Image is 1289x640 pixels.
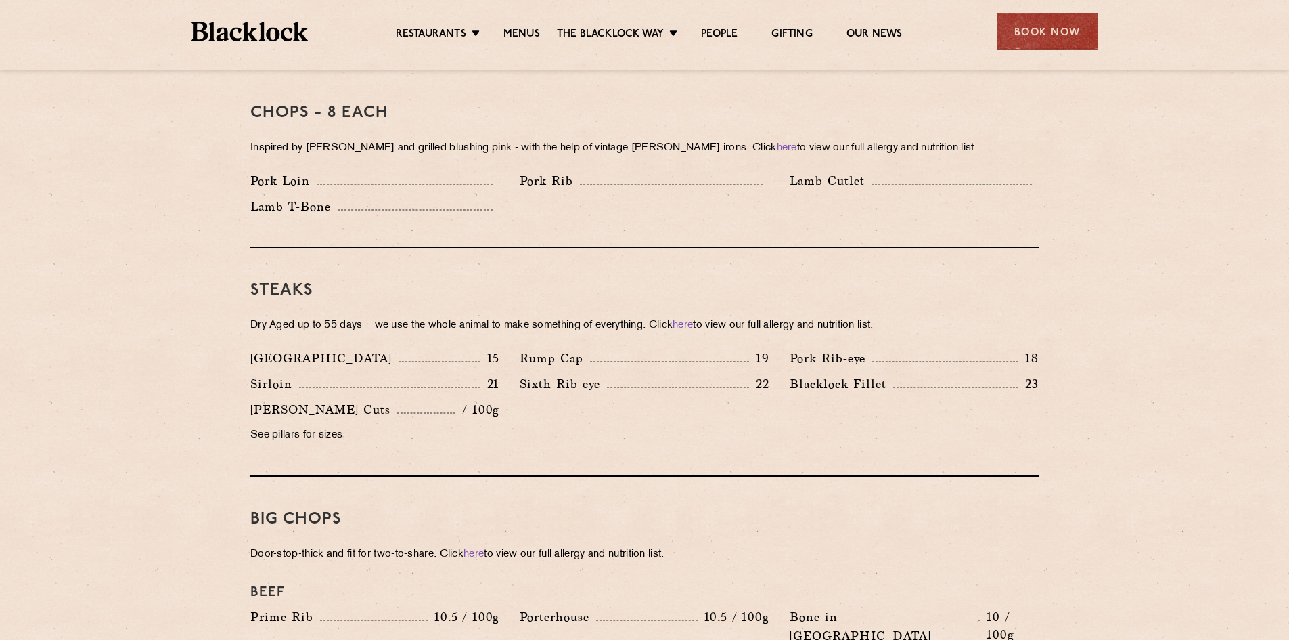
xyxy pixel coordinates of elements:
[1018,349,1039,367] p: 18
[1018,375,1039,393] p: 23
[250,282,1039,299] h3: Steaks
[250,375,299,393] p: Sirloin
[250,400,397,419] p: [PERSON_NAME] Cuts
[250,139,1039,158] p: Inspired by [PERSON_NAME] and grilled blushing pink - with the help of vintage [PERSON_NAME] iron...
[520,349,590,368] p: Rump Cap
[520,375,607,393] p: Sixth Rib-eye
[790,375,893,393] p: Blacklock Fillet
[455,401,499,419] p: / 100g
[250,584,1039,601] h4: Beef
[250,197,338,216] p: Lamb T-Bone
[997,13,1098,50] div: Book Now
[428,608,499,626] p: 10.5 / 100g
[701,28,738,43] a: People
[749,375,769,393] p: 22
[250,545,1039,564] p: Door-stop-thick and fit for two-to-share. Click to view our full allergy and nutrition list.
[250,171,317,190] p: Pork Loin
[191,22,309,41] img: BL_Textured_Logo-footer-cropped.svg
[698,608,769,626] p: 10.5 / 100g
[480,375,500,393] p: 21
[250,511,1039,528] h3: Big Chops
[503,28,540,43] a: Menus
[520,607,596,626] p: Porterhouse
[771,28,812,43] a: Gifting
[846,28,903,43] a: Our News
[557,28,664,43] a: The Blacklock Way
[520,171,580,190] p: Pork Rib
[790,171,872,190] p: Lamb Cutlet
[463,549,484,559] a: here
[250,104,1039,122] h3: Chops - 8 each
[777,143,797,153] a: here
[250,316,1039,335] p: Dry Aged up to 55 days − we use the whole animal to make something of everything. Click to view o...
[250,426,499,445] p: See pillars for sizes
[250,607,320,626] p: Prime Rib
[480,349,500,367] p: 15
[673,320,693,330] a: here
[749,349,769,367] p: 19
[250,349,399,368] p: [GEOGRAPHIC_DATA]
[396,28,466,43] a: Restaurants
[790,349,872,368] p: Pork Rib-eye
